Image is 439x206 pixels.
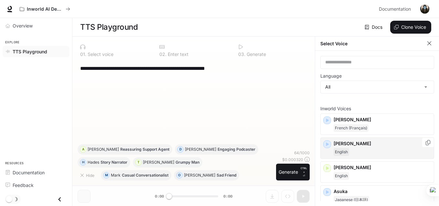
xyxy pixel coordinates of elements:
[301,166,307,174] p: CTRL +
[88,147,119,151] p: [PERSON_NAME]
[78,144,172,155] button: A[PERSON_NAME]Reassuring Support Agent
[177,170,182,180] div: O
[3,20,70,31] a: Overview
[101,160,127,164] p: Story Narrator
[111,173,121,177] p: Mark
[17,3,73,16] button: All workspaces
[103,170,109,180] div: M
[184,173,215,177] p: [PERSON_NAME]
[13,48,47,55] span: TTS Playground
[133,157,202,168] button: T[PERSON_NAME]Grumpy Man
[80,144,86,155] div: A
[334,188,431,195] p: Asuka
[425,140,431,145] button: Copy Voice ID
[276,164,310,180] button: GenerateCTRL +⏎
[185,147,216,151] p: [PERSON_NAME]
[217,173,236,177] p: Sad Friend
[27,6,63,12] p: Inworld AI Demos
[320,106,434,111] p: Inworld Voices
[245,52,266,57] p: Generate
[86,52,113,57] p: Select voice
[363,21,385,34] a: Docs
[159,52,166,57] p: 0 2 .
[334,164,431,171] p: [PERSON_NAME]
[301,166,307,178] p: ⏎
[13,182,34,189] span: Feedback
[334,148,349,156] span: English
[80,52,86,57] p: 0 1 .
[238,52,245,57] p: 0 3 .
[166,52,188,57] p: Enter text
[334,172,349,180] span: English
[321,81,434,93] div: All
[174,170,239,180] button: O[PERSON_NAME]Sad Friend
[52,193,67,206] button: Close drawer
[13,169,45,176] span: Documentation
[80,157,86,168] div: H
[420,5,429,14] img: User avatar
[101,170,171,180] button: MMarkCasual Conversationalist
[80,21,138,34] h1: TTS Playground
[334,140,431,147] p: [PERSON_NAME]
[418,3,431,16] button: User avatar
[78,170,98,180] button: Hide
[3,167,70,178] a: Documentation
[175,144,258,155] button: D[PERSON_NAME]Engaging Podcaster
[13,22,33,29] span: Overview
[218,147,255,151] p: Engaging Podcaster
[176,160,199,164] p: Grumpy Man
[376,3,416,16] a: Documentation
[6,195,12,202] span: Dark mode toggle
[320,74,342,78] p: Language
[390,21,431,34] button: Clone Voice
[3,46,70,57] a: TTS Playground
[135,157,141,168] div: T
[120,147,169,151] p: Reassuring Support Agent
[379,5,411,13] span: Documentation
[3,179,70,191] a: Feedback
[78,157,130,168] button: HHadesStory Narrator
[334,196,369,204] span: Japanese (日本語)
[334,116,431,123] p: [PERSON_NAME]
[334,124,369,132] span: French (Français)
[143,160,174,164] p: [PERSON_NAME]
[122,173,168,177] p: Casual Conversationalist
[177,144,183,155] div: D
[88,160,99,164] p: Hades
